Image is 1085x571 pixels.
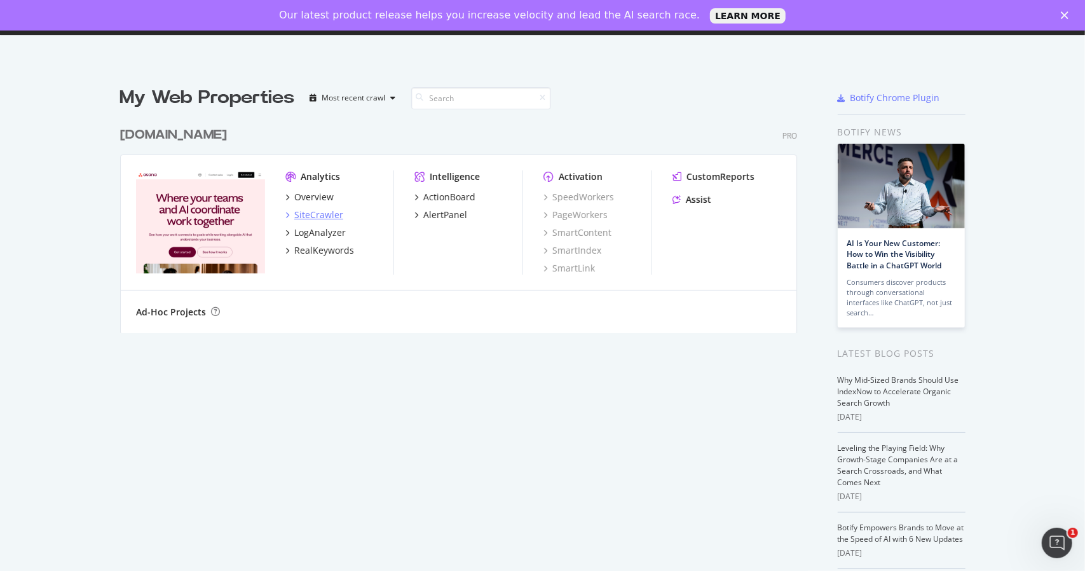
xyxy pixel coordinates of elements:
[838,347,966,361] div: Latest Blog Posts
[543,191,614,203] a: SpeedWorkers
[120,111,807,333] div: grid
[838,144,965,228] img: AI Is Your New Customer: How to Win the Visibility Battle in a ChatGPT World
[543,209,608,221] a: PageWorkers
[305,88,401,108] button: Most recent crawl
[414,191,475,203] a: ActionBoard
[543,226,611,239] a: SmartContent
[136,306,206,319] div: Ad-Hoc Projects
[414,209,467,221] a: AlertPanel
[423,209,467,221] div: AlertPanel
[838,411,966,423] div: [DATE]
[301,170,340,183] div: Analytics
[294,191,334,203] div: Overview
[847,238,942,270] a: AI Is Your New Customer: How to Win the Visibility Battle in a ChatGPT World
[838,547,966,559] div: [DATE]
[686,193,711,206] div: Assist
[120,126,227,144] div: [DOMAIN_NAME]
[543,262,595,275] a: SmartLink
[847,277,955,318] div: Consumers discover products through conversational interfaces like ChatGPT, not just search…
[672,193,711,206] a: Assist
[294,209,343,221] div: SiteCrawler
[294,226,346,239] div: LogAnalyzer
[672,170,754,183] a: CustomReports
[294,244,354,257] div: RealKeywords
[838,522,964,544] a: Botify Empowers Brands to Move at the Speed of AI with 6 New Updates
[430,170,480,183] div: Intelligence
[120,85,295,111] div: My Web Properties
[782,130,797,141] div: Pro
[279,9,700,22] div: Our latest product release helps you increase velocity and lead the AI search race.
[120,126,232,144] a: [DOMAIN_NAME]
[838,375,959,408] a: Why Mid-Sized Brands Should Use IndexNow to Accelerate Organic Search Growth
[838,491,966,502] div: [DATE]
[411,87,551,109] input: Search
[850,92,940,104] div: Botify Chrome Plugin
[838,125,966,139] div: Botify news
[322,94,386,102] div: Most recent crawl
[838,92,940,104] a: Botify Chrome Plugin
[285,191,334,203] a: Overview
[1042,528,1072,558] iframe: Intercom live chat
[838,443,959,488] a: Leveling the Playing Field: Why Growth-Stage Companies Are at a Search Crossroads, and What Comes...
[285,244,354,257] a: RealKeywords
[136,170,265,273] img: www.asana.com
[710,8,786,24] a: LEARN MORE
[423,191,475,203] div: ActionBoard
[1068,528,1078,538] span: 1
[285,226,346,239] a: LogAnalyzer
[686,170,754,183] div: CustomReports
[559,170,603,183] div: Activation
[543,244,601,257] a: SmartIndex
[1061,11,1074,19] div: Close
[285,209,343,221] a: SiteCrawler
